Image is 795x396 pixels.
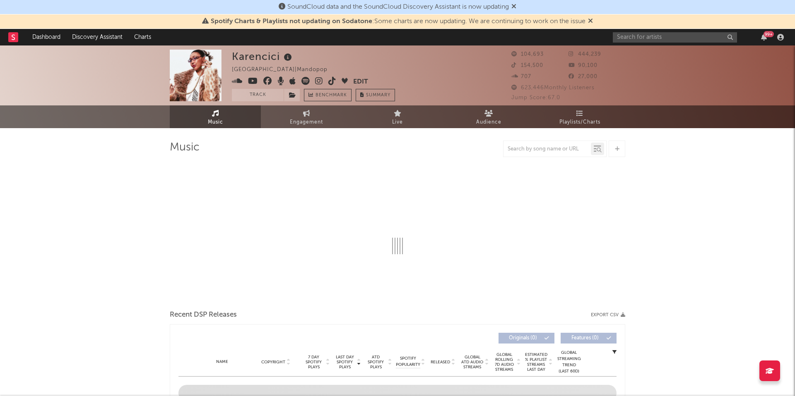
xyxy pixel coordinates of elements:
button: Track [232,89,284,101]
span: 444,239 [569,52,601,57]
span: Audience [476,117,501,127]
a: Engagement [261,105,352,128]
span: Estimated % Playlist Streams Last Day [525,352,547,372]
span: 707 [511,74,531,79]
span: SoundCloud data and the SoundCloud Discovery Assistant is now updating [287,4,509,10]
span: Live [392,117,403,127]
span: 7 Day Spotify Plays [303,355,325,370]
a: Music [170,105,261,128]
span: Last Day Spotify Plays [334,355,356,370]
span: Recent DSP Releases [170,310,237,320]
div: [GEOGRAPHIC_DATA] | Mandopop [232,65,337,75]
a: Benchmark [304,89,352,101]
span: : Some charts are now updating. We are continuing to work on the issue [211,18,585,25]
a: Audience [443,105,534,128]
div: Name [195,359,249,365]
input: Search by song name or URL [503,146,591,153]
a: Dashboard [26,29,66,45]
span: Spotify Popularity [396,355,420,368]
span: Features ( 0 ) [566,336,604,341]
div: 99 + [764,31,774,37]
span: Dismiss [588,18,593,25]
div: Global Streaming Trend (Last 60D) [556,350,581,375]
span: 104,693 [511,52,544,57]
span: Dismiss [511,4,516,10]
button: Summary [356,89,395,101]
span: 154,500 [511,63,543,68]
span: Engagement [290,117,323,127]
span: 623,446 Monthly Listeners [511,85,595,91]
span: Summary [366,93,390,98]
a: Playlists/Charts [534,105,625,128]
span: 90,100 [569,63,597,68]
span: Global ATD Audio Streams [461,355,484,370]
span: Spotify Charts & Playlists not updating on Sodatone [211,18,372,25]
button: Edit [353,77,368,87]
div: Karencici [232,50,294,63]
span: 27,000 [569,74,597,79]
button: Originals(0) [499,333,554,344]
a: Live [352,105,443,128]
span: Global Rolling 7D Audio Streams [493,352,516,372]
span: Playlists/Charts [559,117,600,127]
button: Export CSV [591,313,625,317]
a: Charts [128,29,157,45]
input: Search for artists [613,32,737,43]
span: ATD Spotify Plays [365,355,387,370]
span: Copyright [261,360,285,365]
span: Jump Score: 67.0 [511,95,560,100]
button: Features(0) [561,333,617,344]
span: Originals ( 0 ) [504,336,542,341]
a: Discovery Assistant [66,29,128,45]
span: Music [208,117,223,127]
span: Released [431,360,450,365]
button: 99+ [761,34,767,41]
span: Benchmark [316,91,347,100]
